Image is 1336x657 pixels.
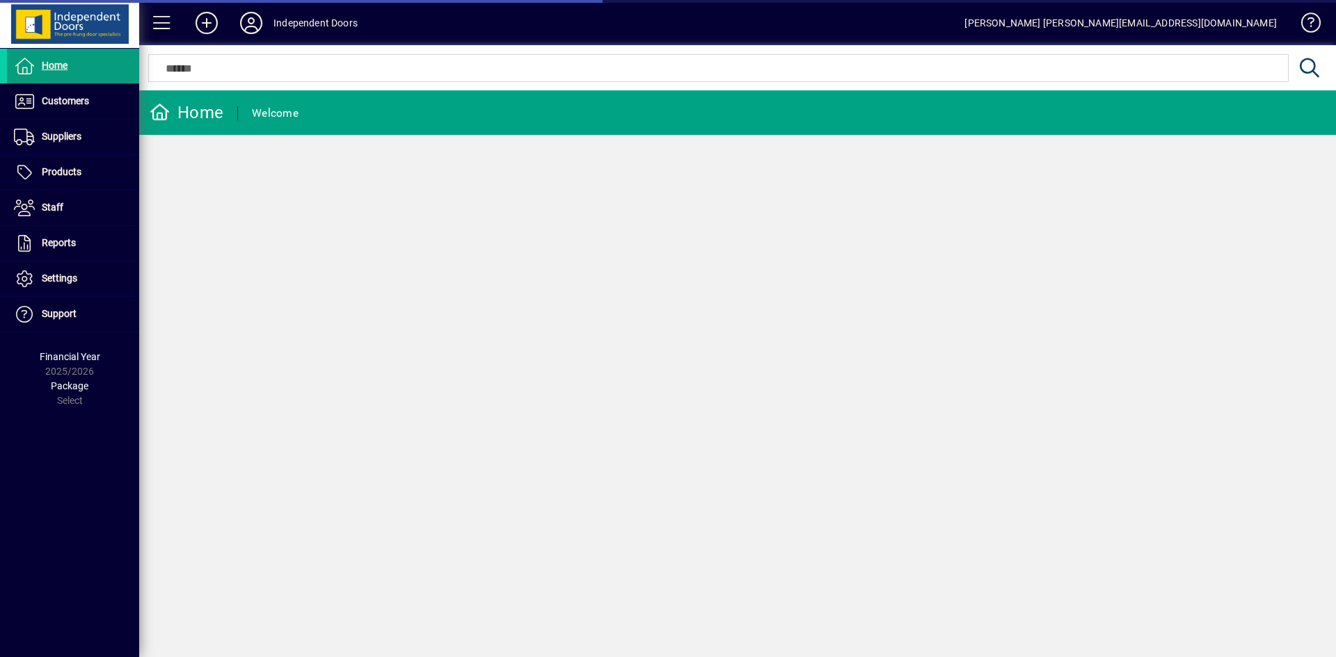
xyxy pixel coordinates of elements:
[42,95,89,106] span: Customers
[7,297,139,332] a: Support
[51,380,88,391] span: Package
[252,102,299,124] div: Welcome
[1291,3,1319,48] a: Knowledge Base
[42,131,81,142] span: Suppliers
[42,166,81,177] span: Products
[7,120,139,154] a: Suppliers
[964,12,1277,34] div: [PERSON_NAME] [PERSON_NAME][EMAIL_ADDRESS][DOMAIN_NAME]
[42,273,77,284] span: Settings
[42,237,76,248] span: Reports
[229,10,273,35] button: Profile
[7,190,139,225] a: Staff
[184,10,229,35] button: Add
[7,261,139,296] a: Settings
[42,60,67,71] span: Home
[40,351,100,362] span: Financial Year
[42,202,63,213] span: Staff
[42,308,77,319] span: Support
[273,12,358,34] div: Independent Doors
[7,84,139,119] a: Customers
[7,155,139,190] a: Products
[150,102,223,124] div: Home
[7,226,139,261] a: Reports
